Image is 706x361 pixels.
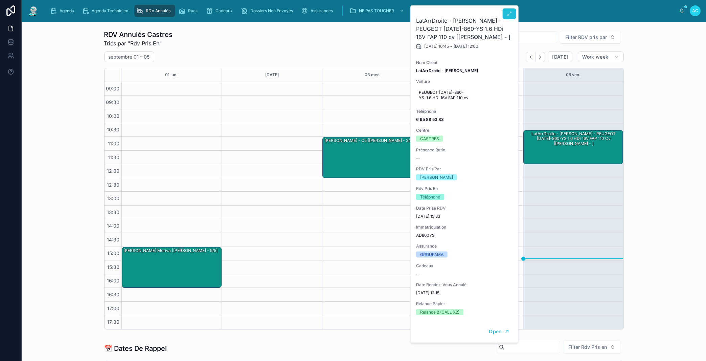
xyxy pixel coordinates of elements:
[524,130,623,164] div: LatArrDroite - [PERSON_NAME] - PEUGEOT [DATE]-860-YS 1.6 HDi 16V FAP 110 cv [[PERSON_NAME] - ]
[582,54,608,60] span: Work week
[177,5,203,17] a: Rack
[106,250,121,256] span: 15:00
[525,131,623,147] div: LatArrDroite - [PERSON_NAME] - PEUGEOT [DATE]-860-YS 1.6 HDi 16V FAP 110 cv [[PERSON_NAME] - ]
[416,233,514,238] span: AD860YS
[566,34,607,41] span: Filter RDV pris par
[569,344,607,351] span: Filter Rdv Pris en
[104,39,173,47] span: Triés par "Rdv Pris En"
[80,5,133,17] a: Agenda Technicien
[536,52,545,62] button: Next
[104,30,173,39] h1: RDV Annulés Castres
[416,17,514,41] h2: LatArrDroite - [PERSON_NAME] - PEUGEOT [DATE]-860-YS 1.6 HDi 16V FAP 110 cv [[PERSON_NAME] - ]
[416,301,514,306] span: Relance Papier
[419,90,511,101] span: PEUGEOT [DATE]-860-YS 1.6 HDi 16V FAP 110 cv
[416,128,514,133] span: Centre
[311,8,333,14] span: Assurances
[692,8,698,14] span: AC
[107,141,121,146] span: 11:00
[420,136,439,142] div: CASTRES
[416,117,444,122] strong: 6 95 88 53 83
[578,51,623,62] button: Work week
[92,8,128,14] span: Agenda Technicien
[416,225,514,230] span: Immatriculation
[165,68,178,82] button: 01 lun.
[416,206,514,211] span: Date Prise RDV
[420,252,443,258] div: GROUPAMA
[416,243,514,249] span: Assurance
[215,8,233,14] span: Cadeaux
[420,194,440,200] div: Téléphone
[416,155,420,161] span: --
[420,309,459,315] div: Relance 2 (CALL X2)
[106,168,121,174] span: 12:00
[106,305,121,311] span: 17:00
[106,182,121,188] span: 12:30
[416,79,514,84] span: Voiture
[526,52,536,62] button: Back
[188,8,198,14] span: Rack
[106,237,121,242] span: 14:30
[454,44,478,49] span: [DATE] 12:00
[548,51,572,62] button: [DATE]
[484,326,514,337] button: Open
[134,5,175,17] a: RDV Annulés
[204,5,237,17] a: Cadeaux
[106,264,121,270] span: 15:30
[122,247,222,288] div: [PERSON_NAME] meriva [[PERSON_NAME] - 5/5]
[324,137,414,144] div: [PERSON_NAME] - c5 [[PERSON_NAME] - 3/5]
[106,195,121,201] span: 13:00
[416,263,514,269] span: Cadeaux
[106,223,121,229] span: 14:00
[416,214,514,219] span: [DATE] 15:33
[105,86,121,91] span: 09:00
[109,54,150,60] h2: septembre 01 – 05
[416,109,514,114] span: Téléphone
[416,186,514,191] span: Rdv Pris En
[27,5,39,16] img: App logo
[250,8,293,14] span: Dossiers Non Envoyés
[416,290,514,296] span: [DATE] 12:15
[123,248,219,254] div: [PERSON_NAME] meriva [[PERSON_NAME] - 5/5]
[106,113,121,119] span: 10:00
[60,8,74,14] span: Agenda
[450,44,452,49] span: -
[146,8,170,14] span: RDV Annulés
[107,154,121,160] span: 11:30
[416,60,514,65] span: Nom Client
[365,68,380,82] button: 03 mer.
[106,127,121,132] span: 10:30
[489,328,501,335] span: Open
[552,54,568,60] span: [DATE]
[104,344,167,353] h1: 📅 Dates De Rappel
[359,8,394,14] span: NE PAS TOUCHER
[416,271,420,277] span: --
[265,68,279,82] button: [DATE]
[239,5,298,17] a: Dossiers Non Envoyés
[347,5,408,17] a: NE PAS TOUCHER
[416,282,514,288] span: Date Rendez-Vous Annulé
[416,147,514,153] span: Présence Ratio
[420,174,453,180] div: [PERSON_NAME]
[299,5,338,17] a: Assurances
[48,5,79,17] a: Agenda
[563,341,621,354] button: Select Button
[106,278,121,283] span: 16:00
[323,137,422,178] div: [PERSON_NAME] - c5 [[PERSON_NAME] - 3/5]
[106,209,121,215] span: 13:30
[416,68,478,73] strong: LatArrDroite - [PERSON_NAME]
[106,292,121,297] span: 16:30
[106,319,121,325] span: 17:30
[416,166,514,172] span: RDV Pris Par
[560,31,621,44] button: Select Button
[105,99,121,105] span: 09:30
[424,44,449,49] span: [DATE] 10:45
[45,3,679,18] div: scrollable content
[566,68,580,82] button: 05 ven.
